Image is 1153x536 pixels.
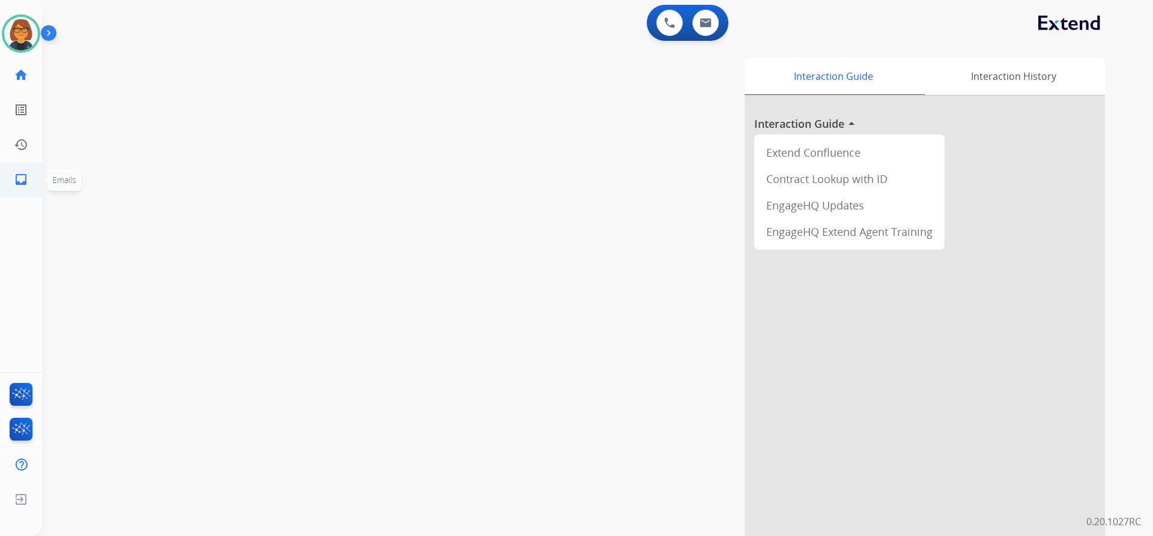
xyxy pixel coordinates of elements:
div: EngageHQ Extend Agent Training [759,218,940,245]
p: 0.20.1027RC [1086,514,1141,529]
span: Emails [52,174,76,185]
div: Interaction Guide [745,58,922,95]
mat-icon: list_alt [14,103,28,117]
div: Interaction History [922,58,1105,95]
mat-icon: home [14,68,28,82]
div: EngageHQ Updates [759,192,940,218]
div: Extend Confluence [759,139,940,166]
mat-icon: history [14,137,28,152]
img: avatar [4,17,38,50]
mat-icon: inbox [14,172,28,187]
div: Contract Lookup with ID [759,166,940,192]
